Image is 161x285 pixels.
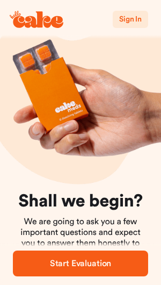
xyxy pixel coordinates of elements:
div: We are going to ask you a few important questions and expect you to answer them honestly to keep ... [13,191,148,260]
button: Sign In [113,11,148,28]
h1: Shall we begin? [13,191,148,212]
span: Start Evaluation [50,259,111,268]
span: Sign In [119,16,142,23]
button: Start Evaluation [13,251,148,276]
